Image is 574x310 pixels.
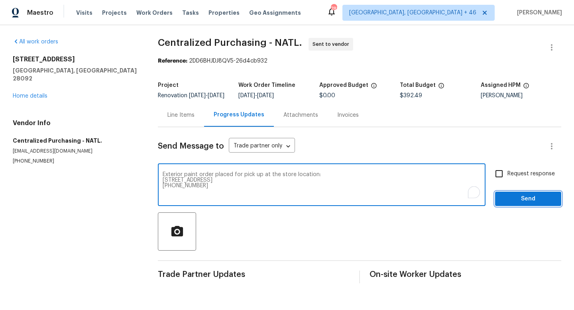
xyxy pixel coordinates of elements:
[158,142,224,150] span: Send Message to
[370,271,561,279] span: On-site Worker Updates
[13,148,139,155] p: [EMAIL_ADDRESS][DOMAIN_NAME]
[319,93,335,98] span: $0.00
[158,38,302,47] span: Centralized Purchasing - NATL.
[229,140,295,153] div: Trade partner only
[523,82,529,93] span: The hpm assigned to this work order.
[158,58,187,64] b: Reference:
[481,82,521,88] h5: Assigned HPM
[400,82,436,88] h5: Total Budget
[158,93,224,98] span: Renovation
[158,271,350,279] span: Trade Partner Updates
[158,82,179,88] h5: Project
[208,9,240,17] span: Properties
[208,93,224,98] span: [DATE]
[13,137,139,145] h5: Centralized Purchasing - NATL.
[481,93,561,98] div: [PERSON_NAME]
[238,82,295,88] h5: Work Order Timeline
[331,5,336,13] div: 781
[13,158,139,165] p: [PHONE_NUMBER]
[189,93,206,98] span: [DATE]
[238,93,274,98] span: -
[13,39,58,45] a: All work orders
[438,82,444,93] span: The total cost of line items that have been proposed by Opendoor. This sum includes line items th...
[249,9,301,17] span: Geo Assignments
[13,55,139,63] h2: [STREET_ADDRESS]
[182,10,199,16] span: Tasks
[319,82,368,88] h5: Approved Budget
[13,93,47,99] a: Home details
[13,67,139,82] h5: [GEOGRAPHIC_DATA], [GEOGRAPHIC_DATA] 28092
[507,170,555,178] span: Request response
[102,9,127,17] span: Projects
[495,192,561,206] button: Send
[214,111,264,119] div: Progress Updates
[238,93,255,98] span: [DATE]
[371,82,377,93] span: The total cost of line items that have been approved by both Opendoor and the Trade Partner. This...
[283,111,318,119] div: Attachments
[76,9,92,17] span: Visits
[337,111,359,119] div: Invoices
[313,40,352,48] span: Sent to vendor
[163,172,481,200] textarea: To enrich screen reader interactions, please activate Accessibility in Grammarly extension settings
[501,194,555,204] span: Send
[158,57,561,65] div: 2DD6BHJDJ8QV5-26d4cb932
[349,9,476,17] span: [GEOGRAPHIC_DATA], [GEOGRAPHIC_DATA] + 46
[27,9,53,17] span: Maestro
[400,93,422,98] span: $392.49
[514,9,562,17] span: [PERSON_NAME]
[136,9,173,17] span: Work Orders
[167,111,195,119] div: Line Items
[257,93,274,98] span: [DATE]
[189,93,224,98] span: -
[13,119,139,127] h4: Vendor Info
